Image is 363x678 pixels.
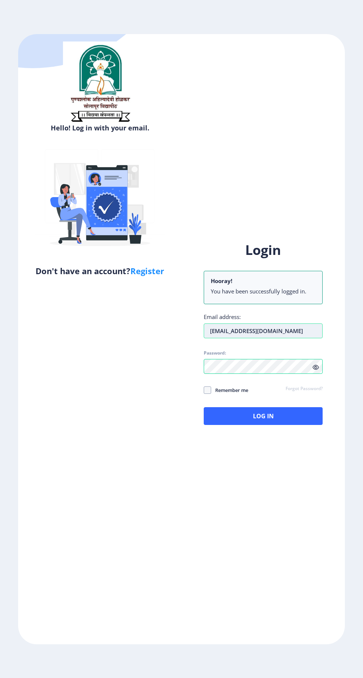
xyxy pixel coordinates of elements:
label: Password: [204,350,226,356]
span: Remember me [211,386,248,395]
img: sulogo.png [63,41,137,125]
a: Forgot Password? [286,386,323,392]
b: Hooray! [211,277,232,285]
button: Log In [204,407,323,425]
h1: Login [204,241,323,259]
img: Verified-rafiki.svg [35,135,165,265]
h6: Hello! Log in with your email. [24,123,176,132]
a: Register [130,265,164,276]
li: You have been successfully logged in. [211,288,316,295]
input: Email address [204,323,323,338]
h5: Don't have an account? [24,265,176,277]
label: Email address: [204,313,241,320]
